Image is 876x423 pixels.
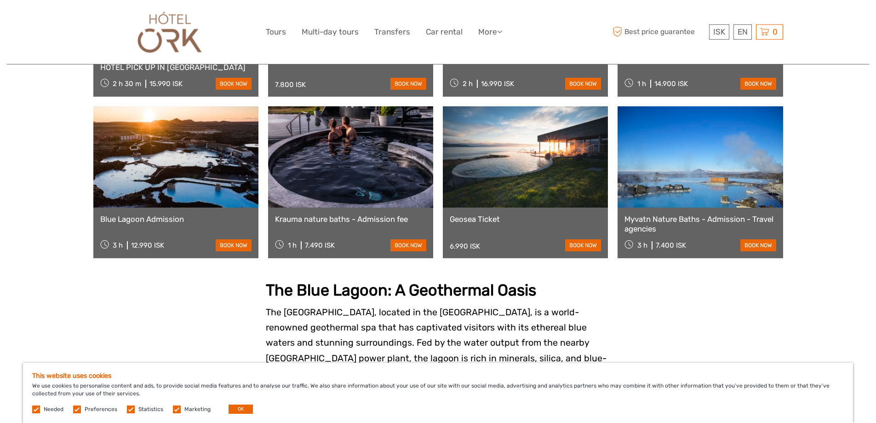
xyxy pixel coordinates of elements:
[32,372,844,380] h5: This website uses cookies
[216,78,252,90] a: book now
[275,81,306,89] div: 7.800 ISK
[390,78,426,90] a: book now
[100,214,252,224] a: Blue Lagoon Admission
[302,25,359,39] a: Multi-day tours
[740,78,776,90] a: book now
[478,25,502,39] a: More
[450,214,601,224] a: Geosea Ticket
[288,241,297,249] span: 1 h
[637,80,646,88] span: 1 h
[426,25,463,39] a: Car rental
[184,406,211,413] label: Marketing
[131,241,164,249] div: 12.990 ISK
[216,239,252,251] a: book now
[85,406,117,413] label: Preferences
[113,80,141,88] span: 2 h 30 m
[374,25,410,39] a: Transfers
[450,242,480,250] div: 6.990 ISK
[305,241,335,249] div: 7.490 ISK
[266,307,609,394] span: The [GEOGRAPHIC_DATA], located in the [GEOGRAPHIC_DATA], is a world-renowned geothermal spa that ...
[740,239,776,251] a: book now
[229,405,253,414] button: OK
[266,25,286,39] a: Tours
[13,16,104,23] p: We're away right now. Please check back later!
[733,24,752,40] div: EN
[266,281,536,300] strong: The Blue Lagoon: A Geothermal Oasis
[149,80,183,88] div: 15.990 ISK
[565,239,601,251] a: book now
[771,27,779,36] span: 0
[106,14,117,25] button: Open LiveChat chat widget
[565,78,601,90] a: book now
[611,24,707,40] span: Best price guarantee
[637,241,647,249] span: 3 h
[44,406,63,413] label: Needed
[463,80,473,88] span: 2 h
[656,241,686,249] div: 7.400 ISK
[113,241,123,249] span: 3 h
[624,214,776,233] a: Myvatn Nature Baths - Admission - Travel agencies
[133,7,207,57] img: Our services
[23,363,853,423] div: We use cookies to personalise content and ads, to provide social media features and to analyse ou...
[654,80,688,88] div: 14.900 ISK
[390,239,426,251] a: book now
[481,80,514,88] div: 16.990 ISK
[275,214,426,224] a: Krauma nature baths - Admission fee
[713,27,725,36] span: ISK
[138,406,163,413] label: Statistics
